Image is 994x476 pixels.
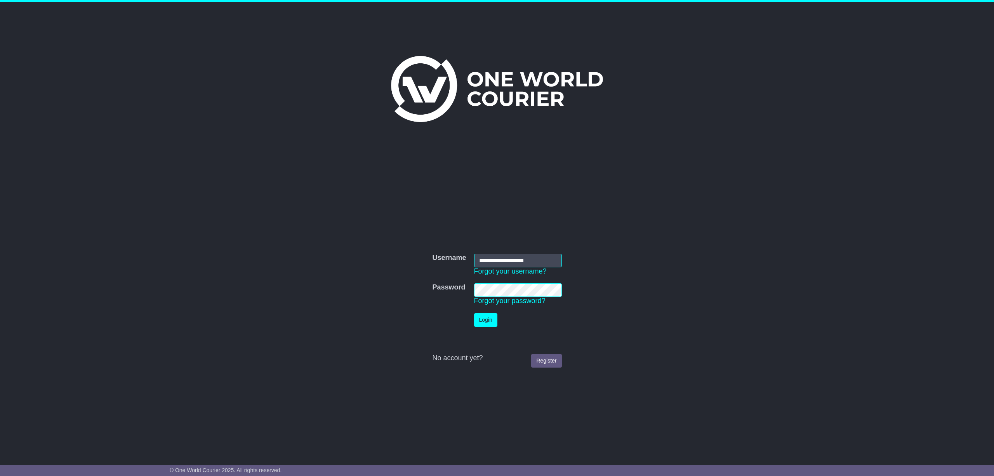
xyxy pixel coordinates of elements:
[391,56,603,122] img: One World
[474,267,547,275] a: Forgot your username?
[474,313,497,327] button: Login
[432,254,466,262] label: Username
[432,283,465,292] label: Password
[474,297,546,305] a: Forgot your password?
[170,467,282,473] span: © One World Courier 2025. All rights reserved.
[531,354,561,368] a: Register
[432,354,561,363] div: No account yet?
